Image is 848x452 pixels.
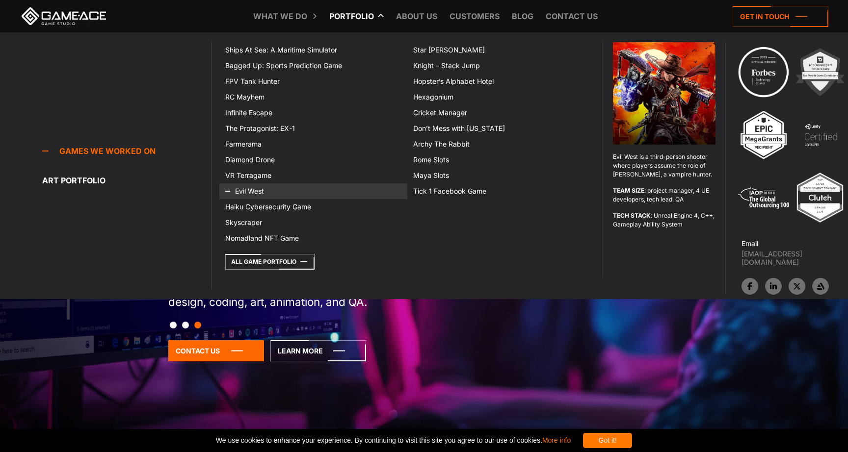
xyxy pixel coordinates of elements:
a: Hopster’s Alphabet Hotel [407,74,595,89]
a: All Game Portfolio [225,254,315,270]
a: Archy The Rabbit [407,136,595,152]
a: Haiku Cybersecurity Game [219,199,407,215]
p: Evil West is a third-person shooter where players assume the role of [PERSON_NAME], a vampire hun... [613,152,715,179]
a: Get in touch [733,6,828,27]
strong: TECH STACK [613,212,651,219]
a: FPV Tank Hunter [219,74,407,89]
a: Ships At Sea: A Maritime Simulator [219,42,407,58]
a: Infinite Escape [219,105,407,121]
a: Nomadland NFT Game [219,230,407,246]
a: VR Terragame [219,168,407,183]
p: : project manager, 4 UE developers, tech lead, QA [613,186,715,204]
span: We use cookies to enhance your experience. By continuing to visit this site you agree to our use ... [216,433,571,448]
a: Evil West [219,183,407,199]
strong: Email [742,239,758,248]
img: Top ar vr development company gaming 2025 game ace [793,171,847,225]
a: Hexagonium [407,89,595,105]
img: Technology council badge program ace 2025 game ace [737,45,791,99]
a: Star [PERSON_NAME] [407,42,595,58]
a: Maya Slots [407,168,595,183]
img: 3 [737,108,791,162]
a: [EMAIL_ADDRESS][DOMAIN_NAME] [742,250,848,266]
a: Don’t Mess with [US_STATE] [407,121,595,136]
a: Knight – Stack Jump [407,58,595,74]
strong: TEAM SIZE [613,187,644,194]
a: The Protagonist: EX-1 [219,121,407,136]
a: Diamond Drone [219,152,407,168]
a: Tick 1 Facebook Game [407,183,595,199]
a: Art portfolio [42,171,212,190]
img: Evil west game top menu [613,42,715,145]
a: Skyscraper [219,215,407,230]
a: Learn More [270,340,366,361]
a: More info [542,436,571,444]
a: Bagged Up: Sports Prediction Game [219,58,407,74]
div: Got it! [583,433,632,448]
img: 4 [794,108,848,162]
img: 5 [737,171,791,225]
button: Slide 3 [194,317,201,333]
p: : Unreal Engine 4, C++, Gameplay Ability System [613,211,715,229]
a: Contact Us [168,340,264,361]
button: Slide 2 [182,317,189,333]
a: Rome Slots [407,152,595,168]
a: Cricket Manager [407,105,595,121]
img: 2 [793,45,847,99]
a: Games we worked on [42,141,212,161]
a: Farmerama [219,136,407,152]
a: RC Mayhem [219,89,407,105]
button: Slide 1 [170,317,177,333]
